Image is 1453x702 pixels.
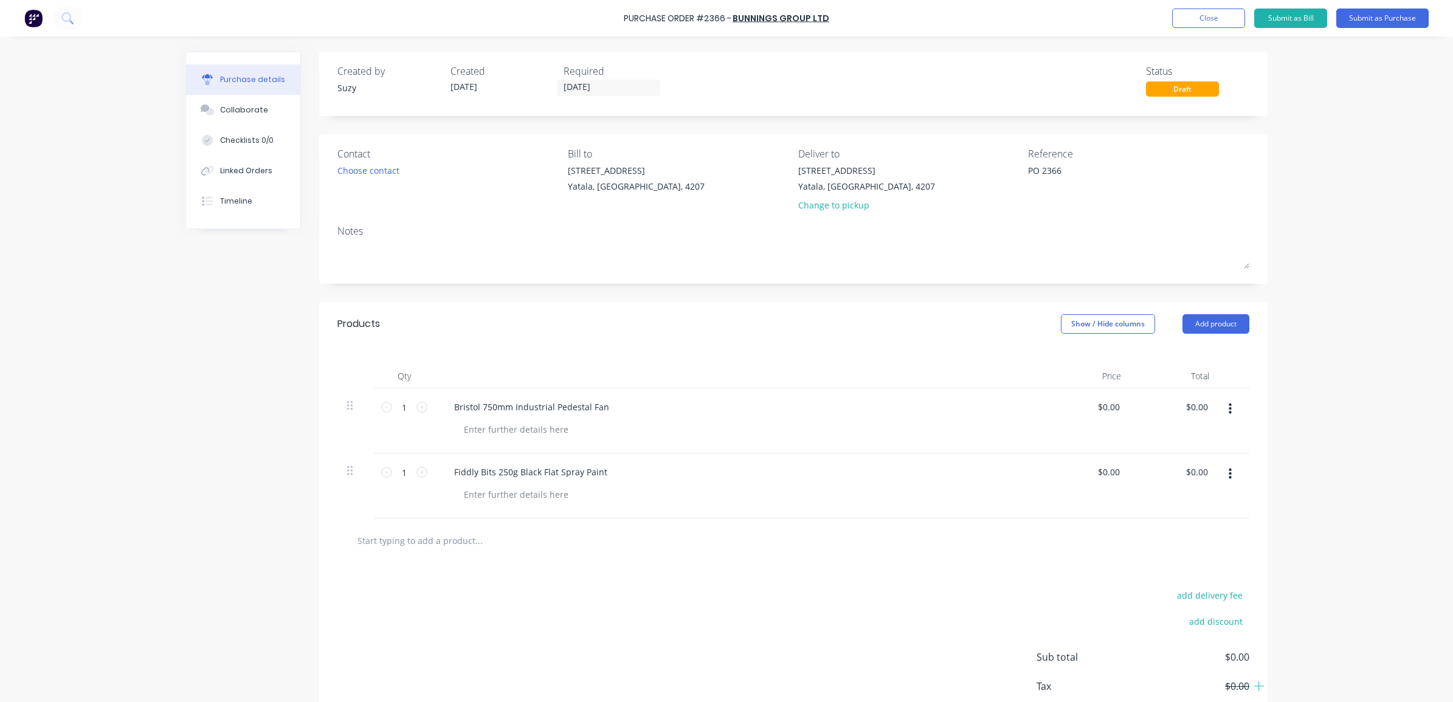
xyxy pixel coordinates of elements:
div: Created by [337,64,441,78]
button: Purchase details [186,64,300,95]
div: Collaborate [220,105,268,115]
div: Linked Orders [220,165,272,176]
div: Price [1043,364,1131,388]
button: Linked Orders [186,156,300,186]
input: Start typing to add a product... [357,528,600,552]
div: Notes [337,224,1249,238]
div: Created [450,64,554,78]
div: Timeline [220,196,252,207]
div: [STREET_ADDRESS] [798,164,935,177]
div: Bill to [568,146,789,161]
button: Submit as Purchase [1336,9,1429,28]
div: Yatala, [GEOGRAPHIC_DATA], 4207 [568,180,705,193]
div: Products [337,317,380,331]
div: Qty [374,364,435,388]
div: Bristol 750mm Industrial Pedestal Fan [444,398,619,416]
button: Add product [1182,314,1249,334]
button: Checklists 0/0 [186,125,300,156]
div: Purchase details [220,74,285,85]
div: Contact [337,146,559,161]
div: Change to pickup [798,199,935,212]
div: Choose contact [337,164,399,177]
div: Total [1131,364,1219,388]
button: Timeline [186,186,300,216]
div: Purchase Order #2366 - [624,12,731,25]
div: Draft [1146,81,1219,97]
span: Tax [1037,679,1128,693]
button: Collaborate [186,95,300,125]
span: $0.00 [1128,650,1249,664]
button: add discount [1182,613,1249,629]
div: Checklists 0/0 [220,135,274,146]
div: [STREET_ADDRESS] [568,164,705,177]
button: Close [1172,9,1245,28]
div: Suzy [337,81,441,94]
span: Sub total [1037,650,1128,664]
a: Bunnings Group Ltd [733,12,829,24]
div: Status [1146,64,1249,78]
span: $0.00 [1128,679,1249,693]
button: add delivery fee [1170,587,1249,603]
button: Show / Hide columns [1061,314,1155,334]
div: Yatala, [GEOGRAPHIC_DATA], 4207 [798,180,935,193]
textarea: PO 2366 [1028,164,1180,191]
img: Factory [24,9,43,27]
div: Fiddly Bits 250g Black Flat Spray Paint [444,463,617,481]
div: Deliver to [798,146,1020,161]
button: Submit as Bill [1254,9,1327,28]
div: Reference [1028,146,1249,161]
div: Required [564,64,667,78]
